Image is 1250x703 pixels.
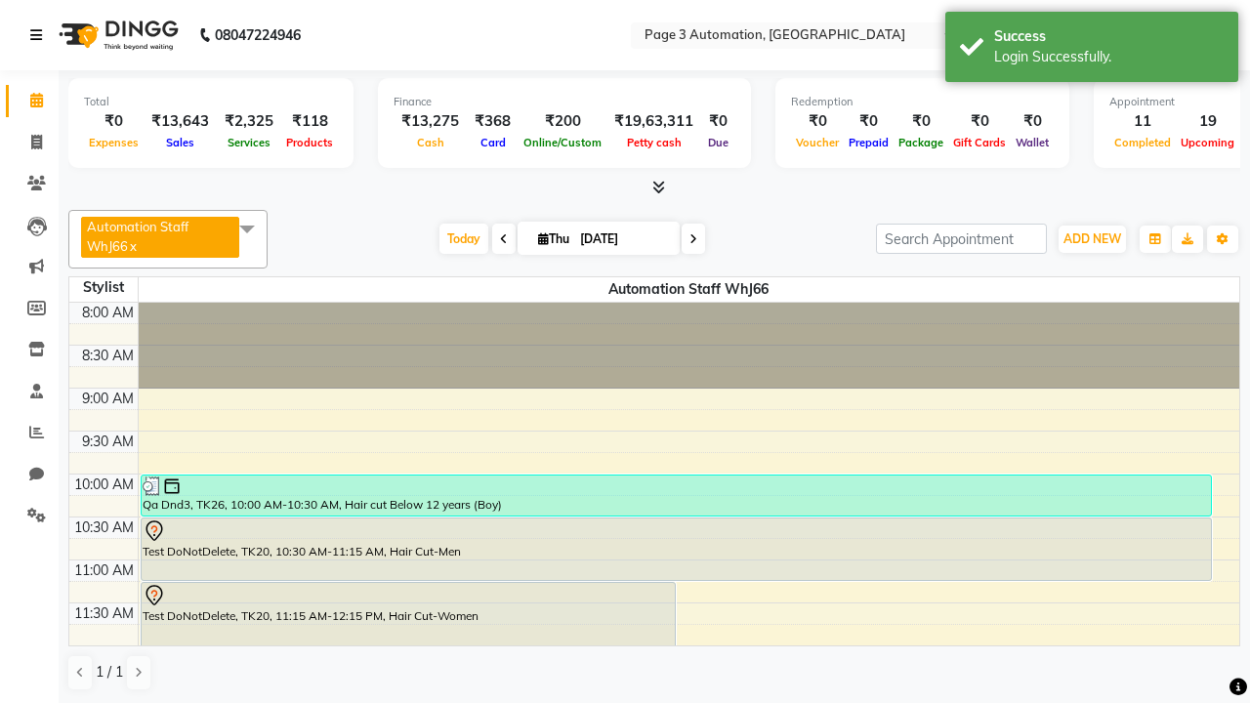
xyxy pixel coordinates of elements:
div: 9:00 AM [78,389,138,409]
img: logo [50,8,184,62]
span: Petty cash [622,136,687,149]
a: x [128,238,137,254]
input: Search Appointment [876,224,1047,254]
div: ₹0 [1011,110,1054,133]
div: ₹13,643 [144,110,217,133]
span: Wallet [1011,136,1054,149]
div: ₹0 [894,110,948,133]
div: Finance [394,94,735,110]
span: Prepaid [844,136,894,149]
div: 8:30 AM [78,346,138,366]
div: ₹0 [791,110,844,133]
span: Today [439,224,488,254]
div: Login Successfully. [994,47,1224,67]
div: Redemption [791,94,1054,110]
div: 10:00 AM [70,475,138,495]
span: Cash [412,136,449,149]
button: ADD NEW [1059,226,1126,253]
span: Package [894,136,948,149]
span: Automation Staff WhJ66 [87,219,188,254]
span: Gift Cards [948,136,1011,149]
span: Expenses [84,136,144,149]
span: Thu [533,231,574,246]
div: 11 [1109,110,1176,133]
span: Products [281,136,338,149]
div: ₹0 [84,110,144,133]
span: Services [223,136,275,149]
div: ₹13,275 [394,110,467,133]
span: Card [476,136,511,149]
span: Online/Custom [519,136,606,149]
div: ₹2,325 [217,110,281,133]
b: 08047224946 [215,8,301,62]
span: ADD NEW [1063,231,1121,246]
div: Qa Dnd3, TK26, 10:00 AM-10:30 AM, Hair cut Below 12 years (Boy) [142,476,1211,516]
div: 11:00 AM [70,560,138,581]
span: Sales [161,136,199,149]
span: Due [703,136,733,149]
div: ₹19,63,311 [606,110,701,133]
span: Automation Staff WhJ66 [139,277,1240,302]
div: 8:00 AM [78,303,138,323]
div: ₹200 [519,110,606,133]
span: Voucher [791,136,844,149]
span: Upcoming [1176,136,1239,149]
div: ₹368 [467,110,519,133]
div: ₹0 [701,110,735,133]
span: Completed [1109,136,1176,149]
div: ₹0 [948,110,1011,133]
input: 2025-10-02 [574,225,672,254]
div: Test DoNotDelete, TK20, 10:30 AM-11:15 AM, Hair Cut-Men [142,518,1211,580]
div: 10:30 AM [70,517,138,538]
div: Total [84,94,338,110]
div: 19 [1176,110,1239,133]
div: 11:30 AM [70,603,138,624]
div: Stylist [69,277,138,298]
div: Test DoNotDelete, TK20, 11:15 AM-12:15 PM, Hair Cut-Women [142,583,676,666]
div: ₹118 [281,110,338,133]
span: 1 / 1 [96,662,123,682]
div: 9:30 AM [78,432,138,452]
div: ₹0 [844,110,894,133]
div: Success [994,26,1224,47]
